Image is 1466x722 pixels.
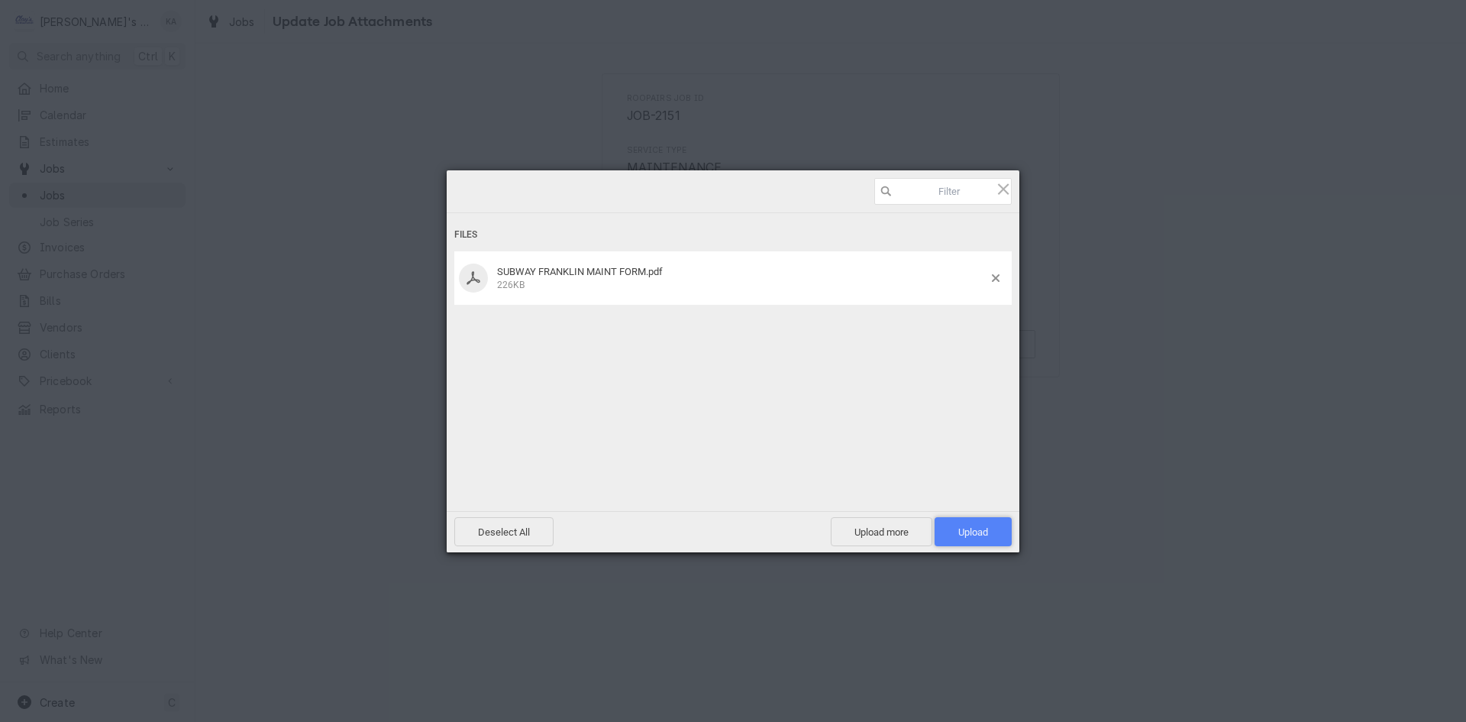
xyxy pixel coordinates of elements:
div: SUBWAY FRANKLIN MAINT FORM.pdf [492,266,992,291]
span: SUBWAY FRANKLIN MAINT FORM.pdf [497,266,663,277]
span: Upload [935,517,1012,546]
span: Upload more [831,517,932,546]
span: Click here or hit ESC to close picker [995,180,1012,197]
span: Deselect All [454,517,554,546]
span: 226KB [497,280,525,290]
div: Files [454,221,1012,249]
span: Upload [958,526,988,538]
input: Filter [874,178,1012,205]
